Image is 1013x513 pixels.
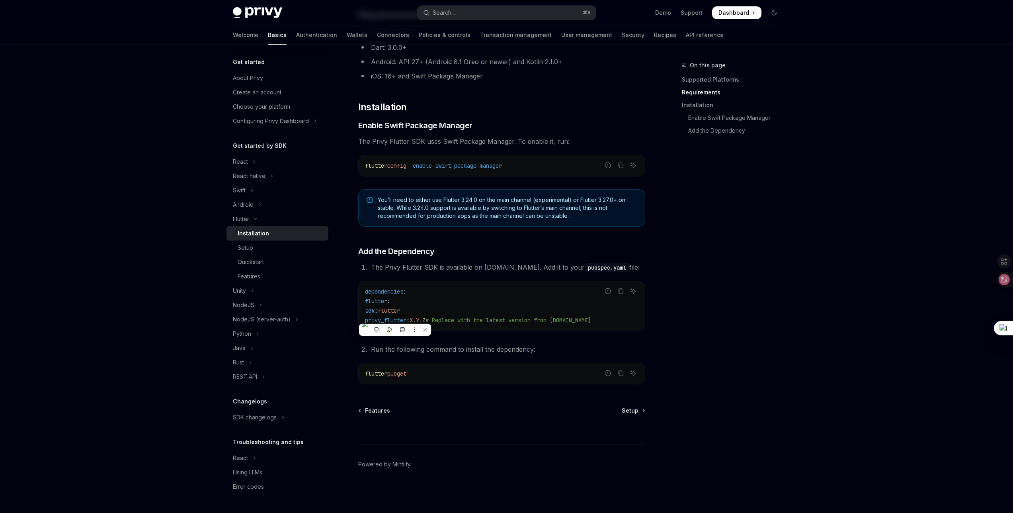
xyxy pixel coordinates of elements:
a: Features [359,407,390,415]
button: Toggle NodeJS (server-auth) section [226,312,328,327]
h5: Changelogs [233,397,267,406]
button: Report incorrect code [603,368,613,378]
button: Open search [418,6,596,20]
button: Toggle Python section [226,327,328,341]
span: Add the Dependency [358,246,435,257]
a: Setup [622,407,644,415]
a: Security [622,25,644,45]
h5: Troubleshooting and tips [233,437,304,447]
div: React native [233,171,265,181]
button: Ask AI [628,160,638,170]
button: Toggle NodeJS section [226,298,328,312]
span: On this page [690,61,726,70]
div: Configuring Privy Dashboard [233,116,309,126]
div: Unity [233,286,246,296]
a: Wallets [347,25,367,45]
div: Rust [233,358,244,367]
span: : [375,307,378,314]
div: Installation [238,229,269,238]
a: Dashboard [712,6,761,19]
button: Ask AI [628,286,638,296]
li: Android: API 27+ (Android 8.1 Oreo or newer) and Kotlin 2.1.0+ [358,56,645,67]
a: Enable Swift Package Manager [682,112,787,124]
span: flutter [378,307,400,314]
span: You’ll need to either use Flutter 3.24.0 on the main channel (experimental) or Flutter 3.27.0+ on... [378,196,637,220]
div: Quickstart [238,257,264,267]
div: Swift [233,186,246,195]
div: Android [233,200,254,210]
button: Toggle REST API section [226,370,328,384]
a: Support [681,9,703,17]
div: Java [233,343,246,353]
a: Policies & controls [419,25,470,45]
h5: Get started by SDK [233,141,287,151]
span: flutter [365,298,387,305]
a: Authentication [296,25,337,45]
a: Connectors [377,25,409,45]
a: About Privy [226,71,328,85]
svg: Note [367,197,373,203]
span: flutter [365,162,387,169]
a: Requirements [682,86,787,99]
img: dark logo [233,7,282,18]
div: React [233,453,248,463]
button: Ask AI [628,368,638,378]
div: NodeJS [233,300,254,310]
span: config [387,162,406,169]
button: Copy the contents from the code block [615,286,626,296]
div: SDK changelogs [233,413,277,422]
a: Powered by Mintlify [358,460,411,468]
a: Recipes [654,25,676,45]
span: dependencies [365,288,403,295]
div: About Privy [233,73,263,83]
button: Toggle Flutter section [226,212,328,226]
button: Toggle Java section [226,341,328,355]
a: Add the Dependency [682,124,787,137]
a: Using LLMs [226,465,328,480]
li: The Privy Flutter SDK is available on [DOMAIN_NAME]. Add it to your file: [369,262,645,273]
button: Toggle Android section [226,198,328,212]
a: Demo [655,9,671,17]
div: REST API [233,372,257,382]
a: User management [561,25,612,45]
a: Setup [226,241,328,255]
span: : [403,288,406,295]
button: Copy the contents from the code block [615,160,626,170]
a: Create an account [226,85,328,100]
li: iOS: 16+ and Swift Package Manager [358,70,645,82]
a: Installation [682,99,787,112]
li: Run the following command to install the dependency: [369,344,645,355]
div: Create an account [233,88,281,97]
div: Python [233,329,251,339]
a: API reference [686,25,724,45]
span: Enable Swift Package Manager [358,120,472,131]
button: Toggle Rust section [226,355,328,370]
div: NodeJS (server-auth) [233,315,291,324]
button: Toggle dark mode [768,6,781,19]
span: # Replace with the latest version from [DOMAIN_NAME] [425,317,591,324]
div: Setup [238,243,253,253]
button: Report incorrect code [603,286,613,296]
div: Search... [433,8,455,18]
span: flutter [365,370,387,377]
button: Toggle React native section [226,169,328,183]
a: Choose your platform [226,100,328,114]
div: React [233,157,248,166]
button: Toggle Configuring Privy Dashboard section [226,114,328,128]
a: Basics [268,25,287,45]
span: sdk [365,307,375,314]
div: Using LLMs [233,468,262,477]
span: : [406,317,410,324]
button: Toggle Swift section [226,183,328,198]
a: Welcome [233,25,258,45]
span: The Privy Flutter SDK uses Swift Package Manager. To enable it, run: [358,136,645,147]
span: X.Y.Z [410,317,425,324]
span: ⌘ K [583,10,591,16]
div: Flutter [233,214,249,224]
button: Copy the contents from the code block [615,368,626,378]
a: Supported Platforms [682,73,787,86]
span: Features [365,407,390,415]
span: Dashboard [718,9,749,17]
span: Setup [622,407,638,415]
button: Report incorrect code [603,160,613,170]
